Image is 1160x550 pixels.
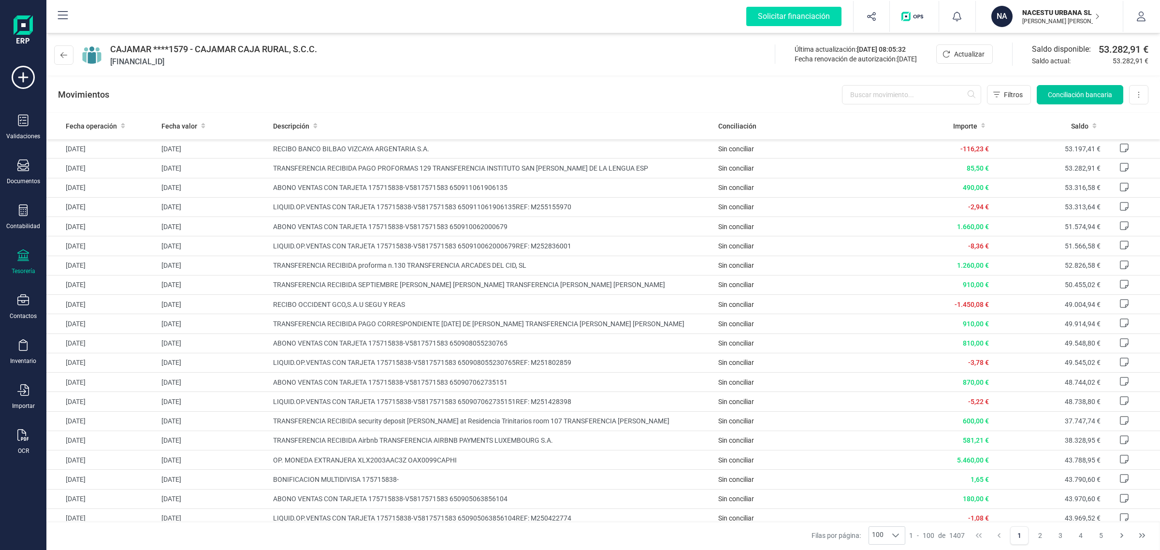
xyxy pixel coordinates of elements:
[957,223,989,231] span: 1.660,00 €
[993,159,1104,178] td: 53.282,91 €
[273,397,711,406] span: LIQUID.OP.VENTAS CON TARJETA 175715838-V5817571583 650907062735151REF: M251428398
[158,314,269,333] td: [DATE]
[158,236,269,256] td: [DATE]
[938,531,945,540] span: de
[896,1,933,32] button: Logo de OPS
[901,12,927,21] img: Logo de OPS
[909,531,965,540] div: -
[273,241,711,251] span: LIQUID.OP.VENTAS CON TARJETA 175715838-V5817571583 650910062000679REF: M252836001
[158,217,269,236] td: [DATE]
[993,139,1104,159] td: 53.197,41 €
[7,177,40,185] div: Documentos
[1022,8,1100,17] p: NACESTU URBANA SL
[993,178,1104,197] td: 53.316,58 €
[273,475,711,484] span: BONIFICACION MULTIDIVISA 175715838-
[273,202,711,212] span: LIQUID.OP.VENTAS CON TARJETA 175715838-V5817571583 650911061906135REF: M255155970
[273,416,711,426] span: TRANSFERENCIA RECIBIDA security deposit [PERSON_NAME] at Residencia Trinitarios room 107 TRANSFER...
[158,159,269,178] td: [DATE]
[718,436,754,444] span: Sin conciliar
[1113,526,1131,545] button: Next Page
[718,301,754,308] span: Sin conciliar
[12,402,35,410] div: Importar
[987,1,1111,32] button: NANACESTU URBANA SL[PERSON_NAME] [PERSON_NAME]
[46,178,158,197] td: [DATE]
[158,411,269,431] td: [DATE]
[963,417,989,425] span: 600,00 €
[6,132,40,140] div: Validaciones
[993,411,1104,431] td: 37.747,74 €
[718,417,754,425] span: Sin conciliar
[158,139,269,159] td: [DATE]
[718,203,754,211] span: Sin conciliar
[46,314,158,333] td: [DATE]
[273,377,711,387] span: ABONO VENTAS CON TARJETA 175715838-V5817571583 650907062735151
[993,489,1104,508] td: 43.970,60 €
[963,184,989,191] span: 490,00 €
[954,49,985,59] span: Actualizar
[718,261,754,269] span: Sin conciliar
[993,217,1104,236] td: 51.574,94 €
[273,183,711,192] span: ABONO VENTAS CON TARJETA 175715838-V5817571583 650911061906135
[963,320,989,328] span: 910,00 €
[1048,90,1112,100] span: Conciliación bancaria
[46,392,158,411] td: [DATE]
[963,339,989,347] span: 810,00 €
[957,261,989,269] span: 1.260,00 €
[1071,121,1088,131] span: Saldo
[968,514,989,522] span: -1,08 €
[158,197,269,217] td: [DATE]
[968,242,989,250] span: -8,36 €
[963,436,989,444] span: 581,21 €
[273,435,711,445] span: TRANSFERENCIA RECIBIDA Airbnb TRANSFERENCIA AIRBNB PAYMENTS LUXEMBOURG S.A.
[158,489,269,508] td: [DATE]
[909,531,913,540] span: 1
[273,338,711,348] span: ABONO VENTAS CON TARJETA 175715838-V5817571583 650908055230765
[273,144,711,154] span: RECIBO BANCO BILBAO VIZCAYA ARGENTARIA S.A.
[957,456,989,464] span: 5.460,00 €
[795,44,917,54] div: Última actualización:
[993,314,1104,333] td: 49.914,94 €
[273,222,711,232] span: ABONO VENTAS CON TARJETA 175715838-V5817571583 650910062000679
[1092,526,1110,545] button: Page 5
[273,358,711,367] span: LIQUID.OP.VENTAS CON TARJETA 175715838-V5817571583 650908055230765REF: M251802859
[158,508,269,528] td: [DATE]
[158,295,269,314] td: [DATE]
[46,508,158,528] td: [DATE]
[66,121,117,131] span: Fecha operación
[273,513,711,523] span: LIQUID.OP.VENTAS CON TARJETA 175715838-V5817571583 650905063856104REF: M250422774
[1072,526,1090,545] button: Page 4
[46,450,158,470] td: [DATE]
[993,392,1104,411] td: 48.738,80 €
[718,378,754,386] span: Sin conciliar
[718,359,754,366] span: Sin conciliar
[970,526,988,545] button: First Page
[718,495,754,503] span: Sin conciliar
[953,121,977,131] span: Importe
[993,373,1104,392] td: 48.744,02 €
[273,300,711,309] span: RECIBO OCCIDENT GCO,S.A.U SEGU Y REAS
[158,256,269,275] td: [DATE]
[718,514,754,522] span: Sin conciliar
[46,256,158,275] td: [DATE]
[993,275,1104,294] td: 50.455,02 €
[46,236,158,256] td: [DATE]
[993,431,1104,450] td: 38.328,95 €
[6,222,40,230] div: Contabilidad
[897,55,917,63] span: [DATE]
[46,159,158,178] td: [DATE]
[46,217,158,236] td: [DATE]
[963,281,989,289] span: 910,00 €
[869,527,886,544] span: 100
[273,121,309,131] span: Descripción
[857,45,906,53] span: [DATE] 08:05:32
[971,476,989,483] span: 1,65 €
[993,508,1104,528] td: 43.969,52 €
[842,85,981,104] input: Buscar movimiento...
[46,275,158,294] td: [DATE]
[746,7,841,26] div: Solicitar financiación
[46,489,158,508] td: [DATE]
[46,139,158,159] td: [DATE]
[963,495,989,503] span: 180,00 €
[158,450,269,470] td: [DATE]
[161,121,197,131] span: Fecha valor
